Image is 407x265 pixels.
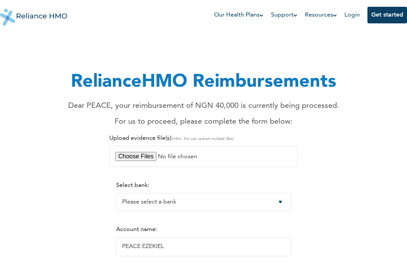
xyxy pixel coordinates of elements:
span: (Hint: You can upload multiple files) [173,137,233,141]
label: Account name: [116,227,157,233]
p: Dear PEACE, your reimbursement of NGN 40,000 is currently being processed. [68,100,339,112]
p: For us to proceed, please complete the form below: [68,116,339,127]
label: Select bank: [116,182,149,188]
label: Upload evidence file(s): [109,135,233,141]
h1: RelianceHMO Reimbursements [68,69,339,96]
a: Resources [305,11,337,20]
a: Login [344,12,360,18]
a: Our Health Plans [214,11,263,20]
a: Support [271,11,297,20]
button: Get started [367,7,407,23]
